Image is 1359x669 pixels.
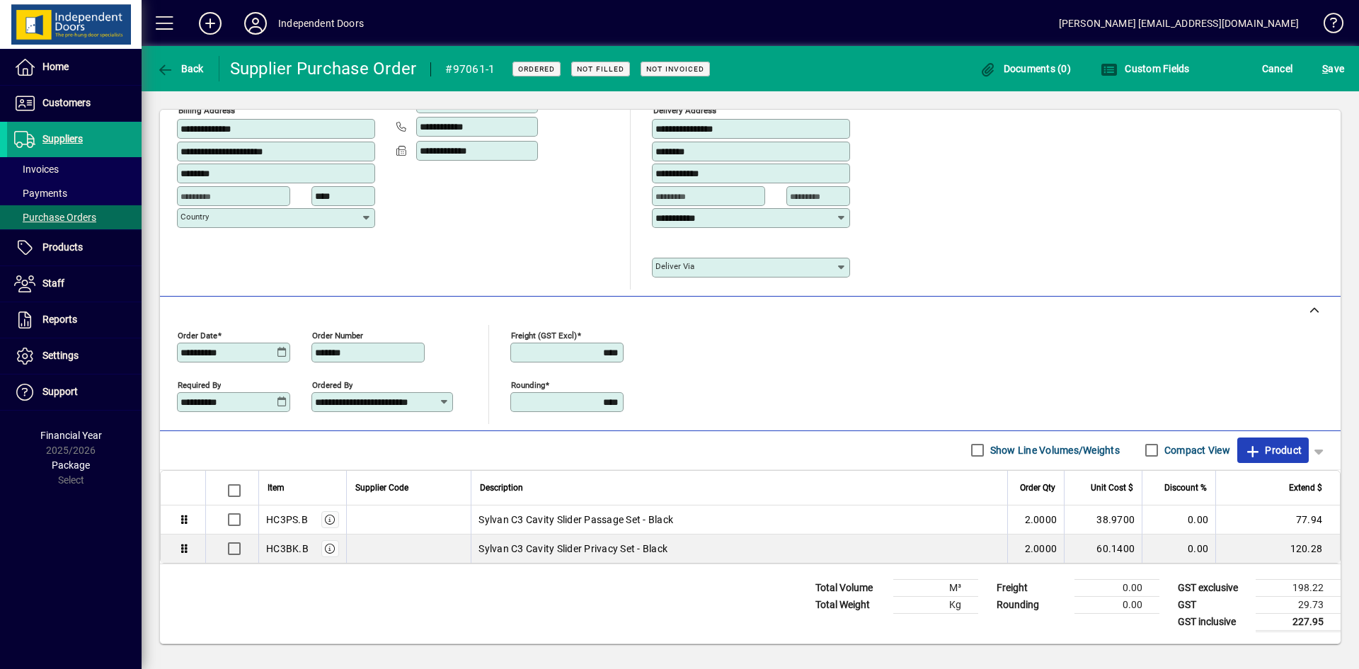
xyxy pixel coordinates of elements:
td: Total Weight [808,596,893,613]
span: Sylvan C3 Cavity Slider Privacy Set - Black [478,542,667,556]
div: HC3PS.B [266,513,308,527]
span: Settings [42,350,79,361]
td: GST [1171,596,1256,613]
td: M³ [893,579,978,596]
a: View on map [356,91,379,113]
mat-label: Order date [178,330,217,340]
span: Order Qty [1020,480,1055,496]
td: 2.0000 [1007,534,1064,563]
button: Add [188,11,233,36]
label: Show Line Volumes/Weights [987,443,1120,457]
td: 2.0000 [1007,505,1064,534]
span: Not Filled [577,64,624,74]
span: Unit Cost $ [1091,480,1133,496]
span: Sylvan C3 Cavity Slider Passage Set - Black [478,513,673,527]
a: Staff [7,266,142,302]
td: 0.00 [1074,596,1159,613]
span: Suppliers [42,133,83,144]
mat-label: Country [180,212,209,222]
td: Rounding [990,596,1074,613]
span: Customers [42,97,91,108]
span: Reports [42,314,77,325]
span: Description [480,480,523,496]
td: Freight [990,579,1074,596]
mat-label: Freight (GST excl) [511,330,577,340]
span: Documents (0) [979,63,1071,74]
div: #97061-1 [445,58,495,81]
button: Custom Fields [1097,56,1193,81]
td: Total Volume [808,579,893,596]
button: Back [153,56,207,81]
span: Ordered [518,64,555,74]
a: Purchase Orders [7,205,142,229]
label: Compact View [1162,443,1230,457]
mat-label: Rounding [511,379,545,389]
a: Payments [7,181,142,205]
a: Reports [7,302,142,338]
td: 29.73 [1256,596,1341,613]
td: 77.94 [1215,505,1340,534]
span: Products [42,241,83,253]
a: Customers [7,86,142,121]
td: 60.1400 [1064,534,1142,563]
span: Purchase Orders [14,212,96,223]
mat-label: Required by [178,379,221,389]
mat-label: Order number [312,330,363,340]
span: Financial Year [40,430,102,441]
a: View on map [831,91,854,113]
span: Product [1244,439,1302,462]
span: Support [42,386,78,397]
span: Extend $ [1289,480,1322,496]
td: 0.00 [1074,579,1159,596]
mat-label: Ordered by [312,379,352,389]
span: Cancel [1262,57,1293,80]
a: Products [7,230,142,265]
app-page-header-button: Back [142,56,219,81]
span: Item [268,480,285,496]
span: Supplier Code [355,480,408,496]
mat-label: Deliver via [655,261,694,271]
span: Not Invoiced [646,64,704,74]
span: Home [42,61,69,72]
span: ave [1322,57,1344,80]
button: Cancel [1258,56,1297,81]
td: 198.22 [1256,579,1341,596]
a: Knowledge Base [1313,3,1341,49]
td: GST inclusive [1171,613,1256,631]
div: Supplier Purchase Order [230,57,417,80]
button: Profile [233,11,278,36]
span: Package [52,459,90,471]
span: Invoices [14,164,59,175]
a: Home [7,50,142,85]
td: 0.00 [1142,505,1215,534]
td: 120.28 [1215,534,1340,563]
td: 38.9700 [1064,505,1142,534]
span: Custom Fields [1101,63,1190,74]
button: Save [1319,56,1348,81]
button: Product [1237,438,1309,463]
span: Payments [14,188,67,199]
td: 227.95 [1256,613,1341,631]
span: S [1322,63,1328,74]
span: Back [156,63,204,74]
a: Invoices [7,157,142,181]
button: Documents (0) [975,56,1074,81]
span: Staff [42,278,64,289]
a: Support [7,374,142,410]
a: Settings [7,338,142,374]
td: 0.00 [1142,534,1215,563]
span: Discount % [1164,480,1207,496]
div: Independent Doors [278,12,364,35]
td: Kg [893,596,978,613]
td: GST exclusive [1171,579,1256,596]
div: [PERSON_NAME] [EMAIL_ADDRESS][DOMAIN_NAME] [1059,12,1299,35]
div: HC3BK.B [266,542,309,556]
